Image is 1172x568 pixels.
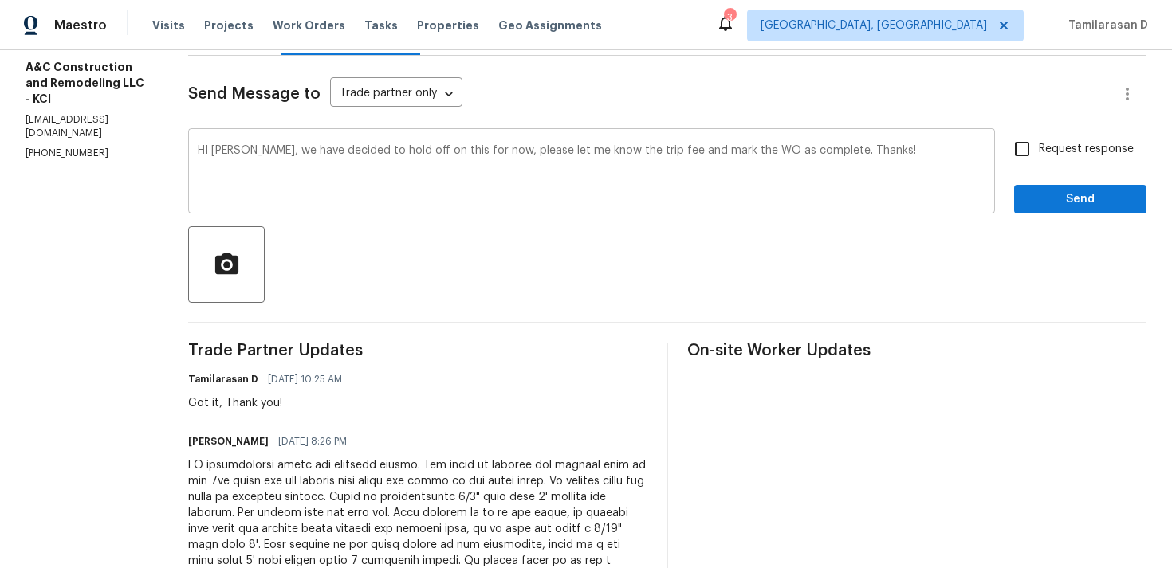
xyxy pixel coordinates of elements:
span: Geo Assignments [498,18,602,33]
div: Trade partner only [330,81,462,108]
textarea: HI [PERSON_NAME], we have decided to hold off on this for now, please let me know the trip fee an... [198,145,985,201]
span: Tamilarasan D [1062,18,1148,33]
p: [EMAIL_ADDRESS][DOMAIN_NAME] [26,113,150,140]
span: [DATE] 10:25 AM [268,371,342,387]
span: [DATE] 8:26 PM [278,433,347,449]
h5: A&C Construction and Remodeling LLC - KCI [26,59,150,107]
button: Send [1014,185,1146,214]
span: Tasks [364,20,398,31]
p: [PHONE_NUMBER] [26,147,150,160]
span: [GEOGRAPHIC_DATA], [GEOGRAPHIC_DATA] [761,18,987,33]
span: Projects [204,18,254,33]
span: Trade Partner Updates [188,343,647,358]
h6: Tamilarasan D [188,371,258,387]
div: 3 [724,10,735,25]
span: Maestro [54,18,107,33]
h6: [PERSON_NAME] [188,433,269,449]
span: On-site Worker Updates [687,343,1146,358]
span: Send Message to [188,86,321,102]
span: Work Orders [273,18,345,33]
span: Send [1027,190,1134,210]
div: Got it, Thank you! [188,395,352,411]
span: Visits [152,18,185,33]
span: Request response [1039,141,1134,158]
span: Properties [417,18,479,33]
